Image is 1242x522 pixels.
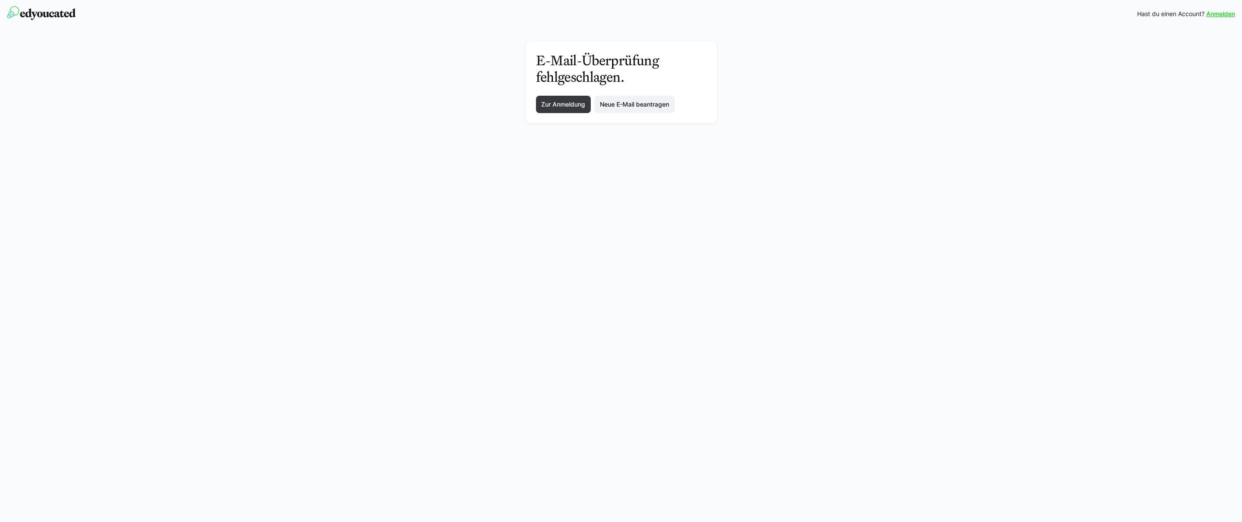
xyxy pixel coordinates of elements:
[540,100,586,109] span: Zur Anmeldung
[536,96,591,113] button: Zur Anmeldung
[536,52,706,85] h3: E-Mail-Überprüfung fehlgeschlagen.
[1137,10,1205,18] span: Hast du einen Account?
[1206,10,1235,18] a: Anmelden
[599,100,670,109] span: Neue E-Mail beantragen
[7,6,76,20] img: edyoucated
[594,96,675,113] a: Neue E-Mail beantragen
